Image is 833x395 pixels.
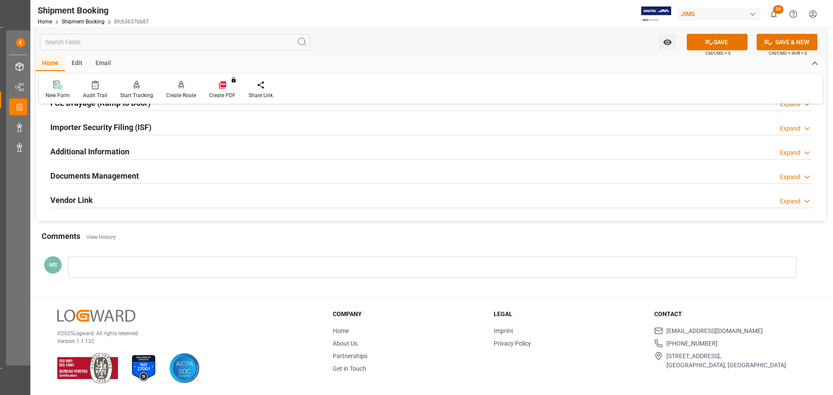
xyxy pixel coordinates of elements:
[769,50,807,56] span: Ctrl/CMD + Shift + S
[49,261,57,268] span: MS
[57,310,135,322] img: Logward Logo
[659,34,676,50] button: open menu
[494,340,531,347] a: Privacy Policy
[65,56,89,71] div: Edit
[687,34,748,50] button: SAVE
[83,91,107,99] div: Audit Trail
[333,365,366,372] a: Get in Touch
[166,91,196,99] div: Create Route
[38,19,52,25] a: Home
[36,56,65,71] div: Home
[333,310,483,319] h3: Company
[333,327,349,334] a: Home
[120,91,153,99] div: Start Tracking
[38,4,149,17] div: Shipment Booking
[773,5,784,14] span: 38
[705,50,731,56] span: Ctrl/CMD + S
[780,124,800,133] div: Expand
[333,340,357,347] a: About Us
[654,310,804,319] h3: Contact
[780,148,800,157] div: Expand
[494,310,644,319] h3: Legal
[57,330,311,337] p: © 2025 Logward. All rights reserved.
[641,7,671,22] img: Exertis%20JAM%20-%20Email%20Logo.jpg_1722504956.jpg
[50,146,129,157] h2: Additional Information
[666,339,718,348] span: [PHONE_NUMBER]
[62,19,105,25] a: Shipment Booking
[666,352,786,370] span: [STREET_ADDRESS], [GEOGRAPHIC_DATA], [GEOGRAPHIC_DATA]
[333,353,367,359] a: Partnerships
[784,4,803,24] button: Help Center
[677,6,764,22] button: JIMS
[169,353,200,383] img: AICPA SOC
[50,194,93,206] h2: Vendor Link
[128,353,159,383] img: ISO 27001 Certification
[677,8,761,20] div: JIMS
[89,56,118,71] div: Email
[50,170,139,182] h2: Documents Management
[757,34,817,50] button: SAVE & NEW
[249,91,273,99] div: Share Link
[666,326,763,336] span: [EMAIL_ADDRESS][DOMAIN_NAME]
[494,327,513,334] a: Imprint
[25,38,84,47] span: Back to main menu
[50,121,151,133] h2: Importer Security Filing (ISF)
[764,4,784,24] button: show 38 new notifications
[57,337,311,345] p: Version 1.1.132
[57,353,118,383] img: ISO 9001 & ISO 14001 Certification
[780,173,800,182] div: Expand
[780,100,800,109] div: Expand
[42,230,80,242] h2: Comments
[780,197,800,206] div: Expand
[46,91,70,99] div: New Form
[86,234,116,240] a: View History
[40,34,310,50] input: Search Fields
